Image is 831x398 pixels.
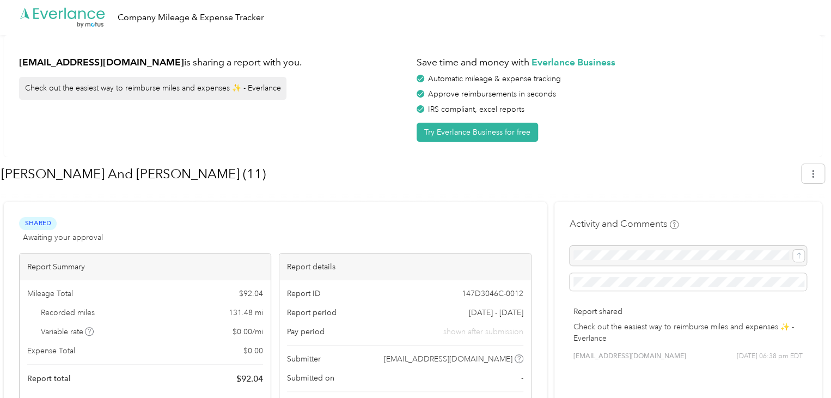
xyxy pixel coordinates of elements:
[384,353,512,365] span: [EMAIL_ADDRESS][DOMAIN_NAME]
[428,89,556,99] span: Approve reimbursements in seconds
[573,306,803,317] p: Report shared
[573,321,803,344] p: Check out the easiest way to reimburse miles and expenses ✨ - Everlance
[233,326,263,337] span: $ 0.00 / mi
[19,217,57,230] span: Shared
[521,372,523,384] span: -
[428,105,524,114] span: IRS compliant, excel reports
[19,56,184,68] strong: [EMAIL_ADDRESS][DOMAIN_NAME]
[287,326,325,337] span: Pay period
[287,353,321,365] span: Submitter
[1,161,794,187] h1: James And Mike (11)
[236,372,263,385] span: $ 92.04
[428,74,561,83] span: Automatic mileage & expense tracking
[243,345,263,357] span: $ 0.00
[41,307,95,318] span: Recorded miles
[531,56,615,68] strong: Everlance Business
[417,56,806,69] h1: Save time and money with
[27,373,71,384] span: Report total
[19,77,286,100] div: Check out the easiest way to reimburse miles and expenses ✨ - Everlance
[443,326,523,337] span: shown after submission
[287,288,321,299] span: Report ID
[23,232,103,243] span: Awaiting your approval
[239,288,263,299] span: $ 92.04
[287,307,337,318] span: Report period
[27,288,73,299] span: Mileage Total
[462,288,523,299] span: 147D3046C-0012
[118,11,264,25] div: Company Mileage & Expense Tracker
[417,123,538,142] button: Try Everlance Business for free
[229,307,263,318] span: 131.48 mi
[20,254,271,280] div: Report Summary
[570,217,679,231] h4: Activity and Comments
[469,307,523,318] span: [DATE] - [DATE]
[41,326,94,337] span: Variable rate
[27,345,75,357] span: Expense Total
[737,352,803,361] span: [DATE] 06:38 pm EDT
[573,352,686,361] span: [EMAIL_ADDRESS][DOMAIN_NAME]
[287,372,334,384] span: Submitted on
[19,56,409,69] h1: is sharing a report with you.
[279,254,530,280] div: Report details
